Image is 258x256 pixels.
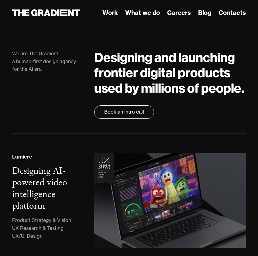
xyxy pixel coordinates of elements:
div: We are The Gradient, a human-first design agency for the AI era [12,50,82,73]
a: Contacts [218,8,246,17]
a: What we do [125,8,160,17]
div: Product Strategy & Vision UX Research & Testing UX/UI Design [12,217,71,240]
h1: Designing and launching frontier digital products used by millions of people. [94,50,246,96]
a: Blog [198,8,211,17]
a: Careers [167,8,191,17]
h3: Designing AI-powered video intelligence platform [12,165,67,212]
a: LumiereDesigning AI-powered video intelligence platformProduct Strategy & VisionUX Research & Tes... [12,153,246,248]
a: Work [102,8,118,17]
div: Lumiere [12,153,32,160]
a: Book an intro call [94,105,154,119]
